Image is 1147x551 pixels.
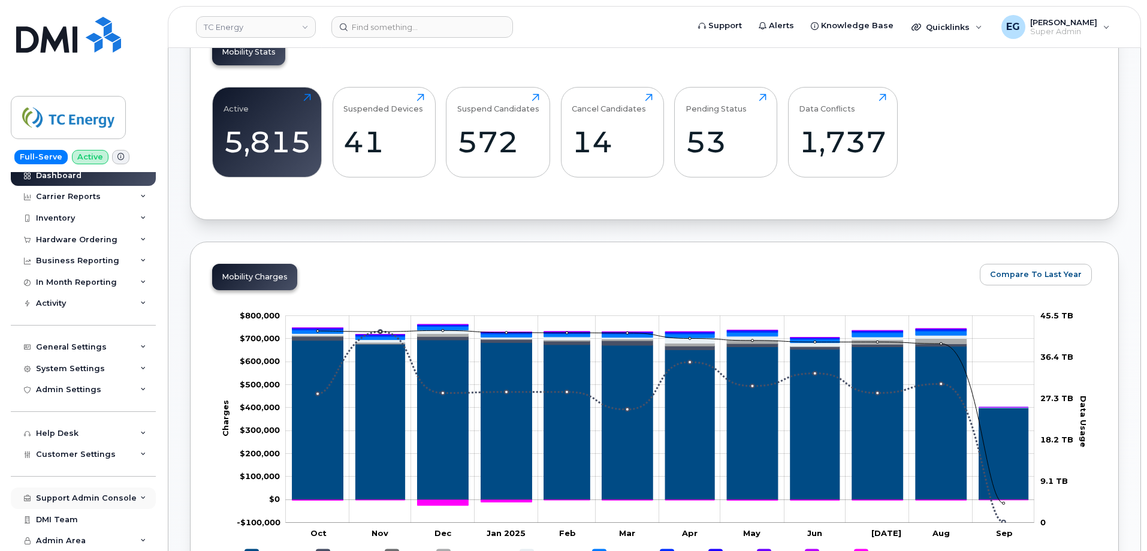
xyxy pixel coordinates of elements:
[224,124,311,159] div: 5,815
[240,356,280,366] g: $0
[240,311,280,320] g: $0
[221,400,230,436] tspan: Charges
[240,448,280,458] g: $0
[681,528,698,538] tspan: Apr
[224,94,311,170] a: Active5,815
[1040,517,1046,527] tspan: 0
[686,124,766,159] div: 53
[457,94,539,170] a: Suspend Candidates572
[926,22,970,32] span: Quicklinks
[980,264,1092,285] button: Compare To Last Year
[1040,435,1073,444] tspan: 18.2 TB
[269,494,280,504] tspan: $0
[821,20,894,32] span: Knowledge Base
[686,94,747,113] div: Pending Status
[996,528,1013,538] tspan: Sep
[240,471,280,481] tspan: $100,000
[240,380,280,389] g: $0
[807,528,822,538] tspan: Jun
[240,333,280,343] tspan: $700,000
[343,94,424,170] a: Suspended Devices41
[196,16,316,38] a: TC Energy
[802,14,902,38] a: Knowledge Base
[932,528,950,538] tspan: Aug
[1040,352,1073,362] tspan: 36.4 TB
[1095,499,1138,542] iframe: Messenger Launcher
[240,333,280,343] g: $0
[240,425,280,435] tspan: $300,000
[240,448,280,458] tspan: $200,000
[240,402,280,412] g: $0
[619,528,635,538] tspan: Mar
[292,340,1028,500] g: Rate Plan
[240,380,280,389] tspan: $500,000
[240,402,280,412] tspan: $400,000
[372,528,388,538] tspan: Nov
[750,14,802,38] a: Alerts
[487,528,526,538] tspan: Jan 2025
[1040,393,1073,403] tspan: 27.3 TB
[871,528,901,538] tspan: [DATE]
[237,517,280,527] g: $0
[1006,20,1020,34] span: EG
[457,94,539,113] div: Suspend Candidates
[993,15,1118,39] div: Eric Gonzalez
[799,94,855,113] div: Data Conflicts
[1040,476,1068,486] tspan: 9.1 TB
[224,94,249,113] div: Active
[1030,27,1097,37] span: Super Admin
[990,269,1082,280] span: Compare To Last Year
[237,517,280,527] tspan: -$100,000
[331,16,513,38] input: Find something...
[903,15,991,39] div: Quicklinks
[708,20,742,32] span: Support
[1030,17,1097,27] span: [PERSON_NAME]
[434,528,452,538] tspan: Dec
[343,124,424,159] div: 41
[572,94,646,113] div: Cancel Candidates
[1040,311,1073,320] tspan: 45.5 TB
[743,528,760,538] tspan: May
[686,94,766,170] a: Pending Status53
[240,425,280,435] g: $0
[1079,395,1088,447] tspan: Data Usage
[799,94,886,170] a: Data Conflicts1,737
[240,356,280,366] tspan: $600,000
[572,124,653,159] div: 14
[769,20,794,32] span: Alerts
[310,528,327,538] tspan: Oct
[240,471,280,481] g: $0
[559,528,576,538] tspan: Feb
[457,124,539,159] div: 572
[799,124,886,159] div: 1,737
[240,311,280,320] tspan: $800,000
[690,14,750,38] a: Support
[343,94,423,113] div: Suspended Devices
[292,324,1028,407] g: QST
[572,94,653,170] a: Cancel Candidates14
